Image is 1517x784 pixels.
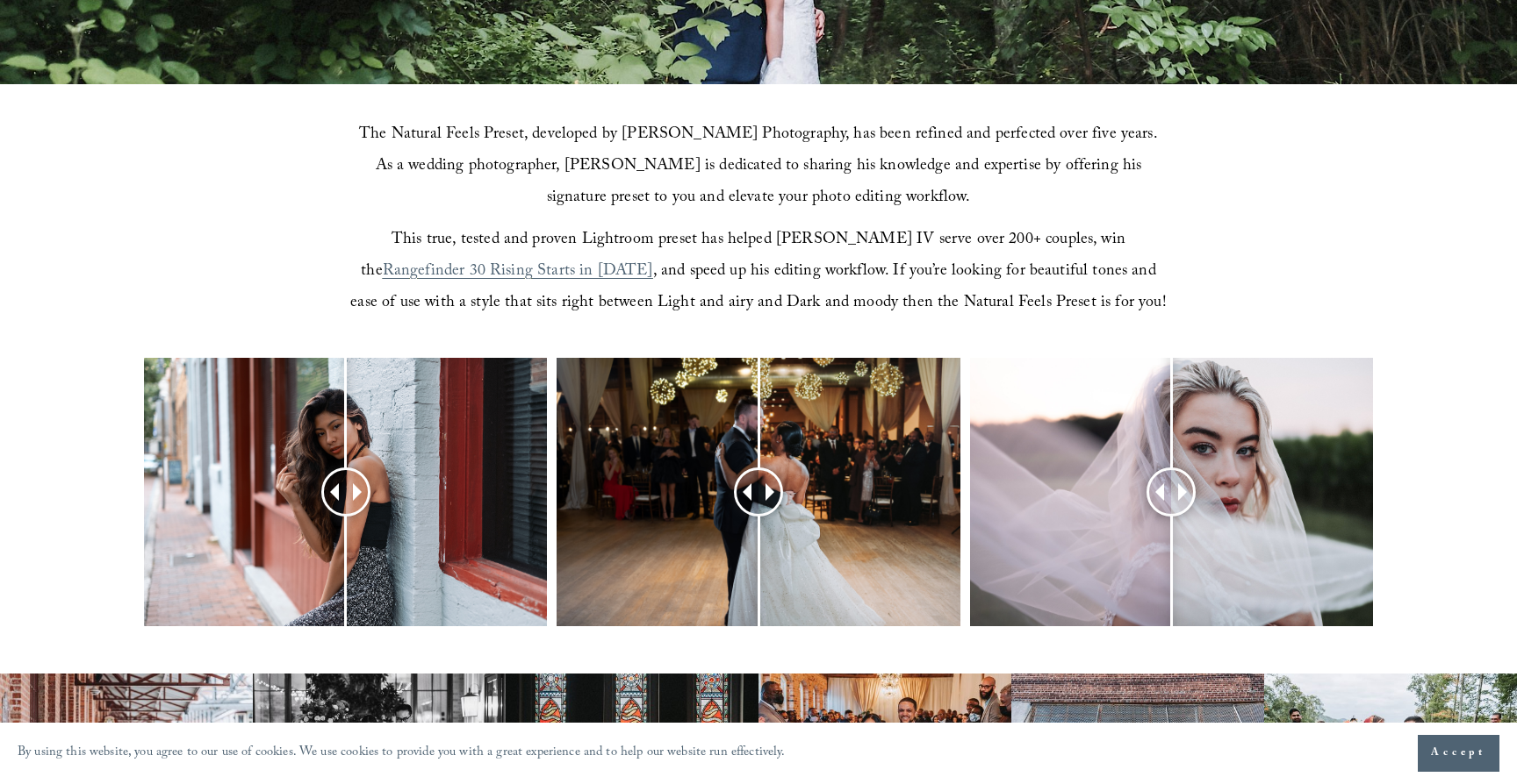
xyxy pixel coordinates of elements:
span: The Natural Feels Preset, developed by [PERSON_NAME] Photography, has been refined and perfected ... [359,122,1162,212]
a: Rangefinder 30 Rising Starts in [DATE] [383,259,653,286]
span: This true, tested and proven Lightroom preset has helped [PERSON_NAME] IV serve over 200+ couples... [361,227,1130,286]
p: By using this website, you agree to our use of cookies. We use cookies to provide you with a grea... [18,741,786,766]
button: Accept [1418,735,1499,772]
span: Accept [1431,745,1486,762]
span: , and speed up his editing workflow. If you’re looking for beautiful tones and ease of use with a... [350,259,1166,317]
